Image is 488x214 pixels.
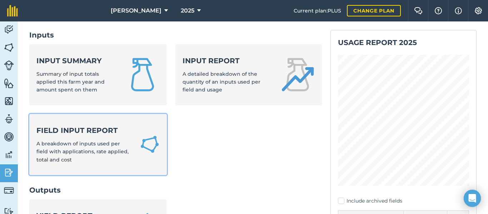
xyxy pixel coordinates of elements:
[294,7,341,15] span: Current plan : PLUS
[36,140,129,163] span: A breakdown of inputs used per field with applications, rate applied, total and cost
[29,114,167,175] a: Field Input ReportA breakdown of inputs used per field with applications, rate applied, total and...
[36,71,105,93] span: Summary of input totals applied this farm year and amount spent on them
[111,6,161,15] span: [PERSON_NAME]
[455,6,462,15] img: svg+xml;base64,PHN2ZyB4bWxucz0iaHR0cDovL3d3dy53My5vcmcvMjAwMC9zdmciIHdpZHRoPSIxNyIgaGVpZ2h0PSIxNy...
[414,7,423,14] img: Two speech bubbles overlapping with the left bubble in the forefront
[36,56,117,66] strong: Input summary
[140,134,160,155] img: Field Input Report
[4,60,14,70] img: svg+xml;base64,PD94bWwgdmVyc2lvbj0iMS4wIiBlbmNvZGluZz0idXRmLTgiPz4KPCEtLSBHZW5lcmF0b3I6IEFkb2JlIE...
[4,96,14,106] img: svg+xml;base64,PHN2ZyB4bWxucz0iaHR0cDovL3d3dy53My5vcmcvMjAwMC9zdmciIHdpZHRoPSI1NiIgaGVpZ2h0PSI2MC...
[4,131,14,142] img: svg+xml;base64,PD94bWwgdmVyc2lvbj0iMS4wIiBlbmNvZGluZz0idXRmLTgiPz4KPCEtLSBHZW5lcmF0b3I6IEFkb2JlIE...
[347,5,401,16] a: Change plan
[4,167,14,178] img: svg+xml;base64,PD94bWwgdmVyc2lvbj0iMS4wIiBlbmNvZGluZz0idXRmLTgiPz4KPCEtLSBHZW5lcmF0b3I6IEFkb2JlIE...
[175,44,322,105] a: Input reportA detailed breakdown of the quantity of an inputs used per field and usage
[338,197,469,205] label: Include archived fields
[4,42,14,53] img: svg+xml;base64,PHN2ZyB4bWxucz0iaHR0cDovL3d3dy53My5vcmcvMjAwMC9zdmciIHdpZHRoPSI1NiIgaGVpZ2h0PSI2MC...
[7,5,18,16] img: fieldmargin Logo
[4,114,14,124] img: svg+xml;base64,PD94bWwgdmVyc2lvbj0iMS4wIiBlbmNvZGluZz0idXRmLTgiPz4KPCEtLSBHZW5lcmF0b3I6IEFkb2JlIE...
[4,149,14,160] img: svg+xml;base64,PD94bWwgdmVyc2lvbj0iMS4wIiBlbmNvZGluZz0idXRmLTgiPz4KPCEtLSBHZW5lcmF0b3I6IEFkb2JlIE...
[280,58,315,92] img: Input report
[434,7,443,14] img: A question mark icon
[29,185,322,195] h2: Outputs
[36,125,131,135] strong: Field Input Report
[183,71,260,93] span: A detailed breakdown of the quantity of an inputs used per field and usage
[125,58,160,92] img: Input summary
[181,6,194,15] span: 2025
[4,185,14,195] img: svg+xml;base64,PD94bWwgdmVyc2lvbj0iMS4wIiBlbmNvZGluZz0idXRmLTgiPz4KPCEtLSBHZW5lcmF0b3I6IEFkb2JlIE...
[4,78,14,89] img: svg+xml;base64,PHN2ZyB4bWxucz0iaHR0cDovL3d3dy53My5vcmcvMjAwMC9zdmciIHdpZHRoPSI1NiIgaGVpZ2h0PSI2MC...
[474,7,483,14] img: A cog icon
[29,30,322,40] h2: Inputs
[464,190,481,207] div: Open Intercom Messenger
[338,38,469,48] h2: Usage report 2025
[183,56,272,66] strong: Input report
[4,24,14,35] img: svg+xml;base64,PD94bWwgdmVyc2lvbj0iMS4wIiBlbmNvZGluZz0idXRmLTgiPz4KPCEtLSBHZW5lcmF0b3I6IEFkb2JlIE...
[29,44,167,105] a: Input summarySummary of input totals applied this farm year and amount spent on them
